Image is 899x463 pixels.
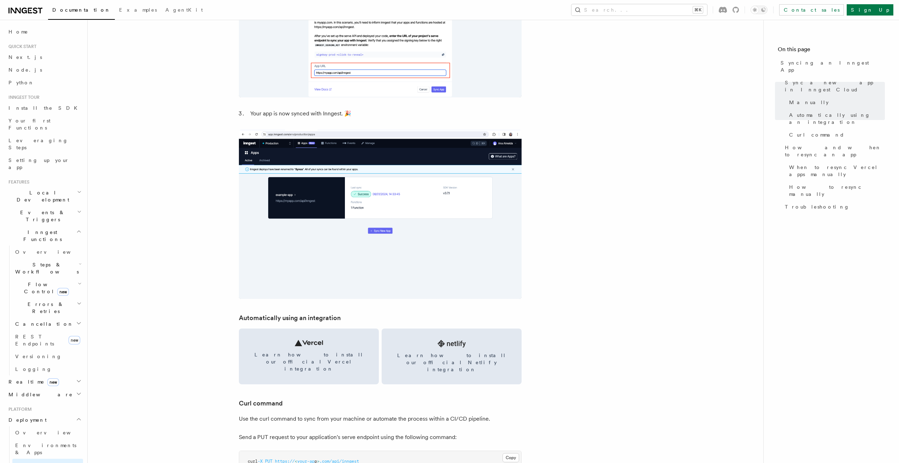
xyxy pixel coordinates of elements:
[6,179,29,185] span: Features
[789,164,885,178] span: When to resync Vercel apps manually
[239,398,283,408] a: Curl command
[785,144,885,158] span: How and when to resync an app
[12,350,83,363] a: Versioning
[789,184,885,198] span: How to resync manually
[6,51,83,64] a: Next.js
[12,363,83,375] a: Logging
[785,79,885,93] span: Sync a new app in Inngest Cloud
[15,249,88,255] span: Overview
[161,2,207,19] a: AgentKit
[15,354,62,359] span: Versioning
[6,44,36,49] span: Quick start
[786,128,885,141] a: Curl command
[12,298,83,318] button: Errors & Retries
[782,200,885,213] a: Troubleshooting
[390,352,513,373] span: Learn how to install our official Netlify integration
[47,378,59,386] span: new
[778,45,885,56] h4: On this page
[12,246,83,258] a: Overview
[12,281,78,295] span: Flow Control
[15,334,54,347] span: REST Endpoints
[247,351,370,372] span: Learn how to install our official Vercel integration
[48,2,115,20] a: Documentation
[8,28,28,35] span: Home
[57,288,69,296] span: new
[8,67,42,73] span: Node.js
[779,4,844,16] a: Contact sales
[6,388,83,401] button: Middleware
[785,203,850,210] span: Troubleshooting
[6,114,83,134] a: Your first Functions
[8,138,68,150] span: Leveraging Steps
[782,76,885,96] a: Sync a new app in Inngest Cloud
[6,25,83,38] a: Home
[6,134,83,154] a: Leveraging Steps
[786,181,885,200] a: How to resync manually
[115,2,161,19] a: Examples
[248,109,522,119] li: Your app is now synced with Inngest. 🎉
[69,336,80,344] span: new
[239,313,341,323] a: Automatically using an integration
[789,112,885,126] span: Automatically using an integration
[8,118,51,131] span: Your first Functions
[12,426,83,439] a: Overview
[6,246,83,375] div: Inngest Functions
[8,105,82,111] span: Install the SDK
[6,206,83,226] button: Events & Triggers
[6,378,59,385] span: Realtime
[786,161,885,181] a: When to resync Vercel apps manually
[239,432,522,442] p: Send a PUT request to your application's serve endpoint using the following command:
[239,130,522,299] img: Inngest Cloud screen with apps
[693,6,703,13] kbd: ⌘K
[6,154,83,174] a: Setting up your app
[6,209,77,223] span: Events & Triggers
[8,54,42,60] span: Next.js
[503,453,519,462] button: Copy
[15,443,76,455] span: Environments & Apps
[6,76,83,89] a: Python
[6,391,73,398] span: Middleware
[15,430,88,435] span: Overview
[52,7,111,13] span: Documentation
[789,131,845,138] span: Curl command
[12,330,83,350] a: REST Endpointsnew
[6,414,83,426] button: Deployment
[786,96,885,109] a: Manually
[571,4,707,16] button: Search...⌘K
[382,329,522,384] a: Learn how to install our official Netlify integration
[12,318,83,330] button: Cancellation
[6,189,77,203] span: Local Development
[789,99,829,106] span: Manually
[8,157,69,170] span: Setting up your app
[12,439,83,459] a: Environments & Apps
[6,102,83,114] a: Install the SDK
[12,301,77,315] span: Errors & Retries
[15,366,52,372] span: Logging
[6,226,83,246] button: Inngest Functions
[6,64,83,76] a: Node.js
[751,6,768,14] button: Toggle dark mode
[781,59,885,73] span: Syncing an Inngest App
[8,80,34,85] span: Python
[12,320,74,327] span: Cancellation
[165,7,203,13] span: AgentKit
[778,56,885,76] a: Syncing an Inngest App
[786,109,885,128] a: Automatically using an integration
[12,278,83,298] button: Flow Controlnew
[6,95,40,100] span: Inngest tour
[6,416,47,423] span: Deployment
[12,258,83,278] button: Steps & Workflows
[119,7,157,13] span: Examples
[6,375,83,388] button: Realtimenew
[239,414,522,424] p: Use the curl command to sync from your machine or automate the process within a CI/CD pipeline.
[6,186,83,206] button: Local Development
[12,261,79,275] span: Steps & Workflows
[847,4,893,16] a: Sign Up
[782,141,885,161] a: How and when to resync an app
[6,229,76,243] span: Inngest Functions
[239,329,379,384] a: Learn how to install our official Vercel integration
[6,407,32,412] span: Platform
